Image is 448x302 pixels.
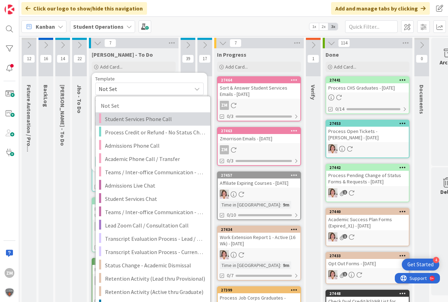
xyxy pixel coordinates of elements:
[326,120,409,127] div: 27453
[218,190,300,199] div: EW
[325,164,409,202] a: 27442Process Pending Change of Status Forms & Requests - [DATE]EW
[105,181,205,190] span: Admissions Live Chat
[326,253,409,268] div: 27433Opt Out Forms - [DATE]
[96,245,210,259] a: Transcript Evaluation Process - Current Student
[281,201,291,209] div: 9m
[5,268,14,278] div: ZM
[326,209,409,230] div: 27440Academic Success Plan Forms (Expired_X1) - [DATE]
[96,179,210,192] a: Admissions Live Chat
[42,85,49,107] span: BackLog
[326,270,409,279] div: EW
[95,76,115,81] span: Template
[36,22,55,31] span: Kanban
[280,261,281,269] span: :
[96,152,210,166] a: Academic Phone Call / Transfer
[230,39,241,47] span: 7
[105,114,205,124] span: Student Services Phone Call
[105,128,205,137] span: Process Credit or Refund - No Status Change
[96,285,210,299] a: Retention Activity (Active thru Graduate)
[92,259,175,265] div: 27449
[96,166,210,179] a: Teams / Inter-office Communication - Call
[326,77,409,92] div: 27441Process CHS Graduates - [DATE]
[328,23,338,30] span: 3x
[92,204,175,220] div: Review Genius for Student-Initiated Uploads - [DATE]
[326,164,409,186] div: 27442Process Pending Change of Status Forms & Requests - [DATE]
[35,3,39,8] div: 9+
[92,265,175,274] div: Process In-Office Mail - [DATE]
[326,144,409,153] div: EW
[433,257,439,263] div: 4
[96,272,210,285] a: Retention Activity (Lead thru Provisional)
[310,85,317,100] span: Verify
[220,201,280,209] div: Time in [GEOGRAPHIC_DATA]
[26,85,33,180] span: Future Automation / Process Building
[218,226,300,248] div: 27434Work Extension Report 1 - Active (16 Wk) - [DATE]
[227,211,236,219] span: 0/10
[345,20,398,33] input: Quick Filter...
[328,144,337,153] img: EW
[5,5,14,14] img: Visit kanbanzone.com
[105,261,205,270] span: Status Change - Academic Dismissal
[92,198,175,220] div: 27451Review Genius for Student-Initiated Uploads - [DATE]
[328,188,337,197] img: EW
[217,127,301,166] a: 27463Zmorrison Emails - [DATE]ZM0/3
[105,194,205,203] span: Student Services Chat
[92,259,175,274] div: 27449Process In-Office Mail - [DATE]
[319,23,328,30] span: 2x
[217,171,301,220] a: 27457Affiliate Expiring Courses - [DATE]EWTime in [GEOGRAPHIC_DATA]:9m0/10
[217,226,301,281] a: 27434Work Extension Report 1 - Active (16 Wk) - [DATE]EWTime in [GEOGRAPHIC_DATA]:9m0/7
[92,197,176,252] a: 27451Review Genius for Student-Initiated Uploads - [DATE]ZMTime in [GEOGRAPHIC_DATA]:2h 4m0/7
[220,261,280,269] div: Time in [GEOGRAPHIC_DATA]
[105,141,205,150] span: Admissions Phone Call
[326,164,409,171] div: 27442
[221,128,300,133] div: 27463
[343,190,347,195] span: 1
[326,259,409,268] div: Opt Out Forms - [DATE]
[182,55,194,63] span: 39
[76,85,83,113] span: Jho - To Do
[338,39,350,47] span: 114
[325,208,409,246] a: 27440Academic Success Plan Forms (Expired_X1) - [DATE]EW
[221,227,300,232] div: 27434
[221,78,300,83] div: 27464
[325,252,409,284] a: 27433Opt Out Forms - [DATE]EW
[329,165,409,170] div: 27442
[225,64,248,70] span: Add Card...
[227,272,233,279] span: 0/7
[326,209,409,215] div: 27440
[94,173,155,180] div: Time in [GEOGRAPHIC_DATA]
[218,134,300,143] div: Zmorrison Emails - [DATE]
[280,201,281,209] span: :
[221,173,300,178] div: 27457
[326,232,409,241] div: EW
[105,221,205,230] span: Lead Zoom Call / Consultation Call
[220,145,229,154] div: ZM
[218,77,300,83] div: 27464
[21,2,147,15] div: Click our logo to show/hide this navigation
[57,55,69,63] span: 14
[96,139,210,152] a: Admissions Phone Call
[199,55,211,63] span: 17
[326,127,409,142] div: Process Open Tickets - [PERSON_NAME] - [DATE]
[218,77,300,99] div: 27464Sort & Answer Student Services Emails - [DATE]
[329,209,409,214] div: 27440
[218,250,300,259] div: EW
[343,234,347,239] span: 1
[326,215,409,230] div: Academic Success Plan Forms (Expired_X1) - [DATE]
[329,78,409,83] div: 27441
[335,105,344,113] span: 0/14
[220,250,229,259] img: EW
[96,219,210,232] a: Lead Zoom Call / Consultation Call
[105,247,205,257] span: Transcript Evaluation Process - Current Student
[100,64,122,70] span: Add Card...
[99,84,186,93] span: Not Set
[96,259,210,272] a: Status Change - Academic Dismissal
[94,287,155,295] div: Time in [GEOGRAPHIC_DATA]
[326,171,409,186] div: Process Pending Change of Status Forms & Requests - [DATE]
[307,55,319,63] span: 1
[218,226,300,233] div: 27434
[96,99,210,112] a: Not Set
[328,270,337,279] img: EW
[101,101,202,110] span: Not Set
[218,178,300,188] div: Affiliate Expiring Courses - [DATE]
